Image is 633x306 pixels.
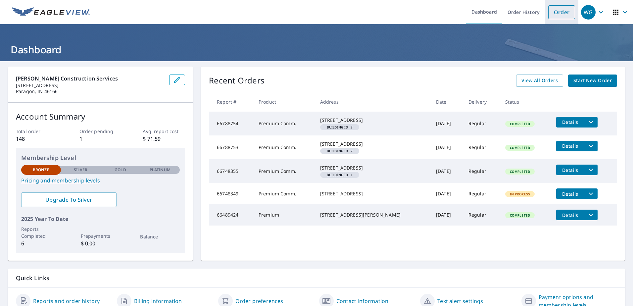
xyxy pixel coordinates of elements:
a: View All Orders [516,75,563,87]
p: 148 [16,135,58,143]
p: Membership Level [21,153,180,162]
div: [STREET_ADDRESS] [320,165,425,171]
p: Silver [74,167,88,173]
span: 3 [323,126,357,129]
span: In Process [506,192,534,196]
div: [STREET_ADDRESS] [320,117,425,124]
a: Billing information [134,297,182,305]
p: 1 [79,135,122,143]
button: filesDropdownBtn-66788753 [584,141,598,151]
p: Total order [16,128,58,135]
button: detailsBtn-66788753 [556,141,584,151]
th: Product [253,92,315,112]
p: 2025 Year To Date [21,215,180,223]
td: Regular [463,112,500,135]
p: Account Summary [16,111,185,123]
button: detailsBtn-66748349 [556,188,584,199]
span: Completed [506,145,534,150]
h1: Dashboard [8,43,625,56]
p: Recent Orders [209,75,265,87]
p: Prepayments [81,232,121,239]
em: Building ID [327,173,348,177]
button: filesDropdownBtn-66748349 [584,188,598,199]
span: Details [560,143,580,149]
span: Completed [506,213,534,218]
a: Reports and order history [33,297,100,305]
span: Details [560,119,580,125]
span: Completed [506,122,534,126]
p: Balance [140,233,180,240]
td: Premium Comm. [253,159,315,183]
td: [DATE] [431,159,463,183]
th: Delivery [463,92,500,112]
p: Platinum [150,167,170,173]
a: Text alert settings [437,297,483,305]
td: 66748349 [209,183,253,204]
td: [DATE] [431,135,463,159]
p: [PERSON_NAME] Construction Services [16,75,164,82]
a: Upgrade To Silver [21,192,117,207]
th: Address [315,92,431,112]
button: filesDropdownBtn-66788754 [584,117,598,127]
a: Pricing and membership levels [21,177,180,184]
div: [STREET_ADDRESS] [320,190,425,197]
img: EV Logo [12,7,90,17]
td: Regular [463,159,500,183]
button: filesDropdownBtn-66489424 [584,210,598,220]
p: Bronze [33,167,49,173]
span: Start New Order [573,76,612,85]
td: 66489424 [209,204,253,226]
em: Building ID [327,126,348,129]
span: Upgrade To Silver [26,196,111,203]
p: [STREET_ADDRESS] [16,82,164,88]
p: Reports Completed [21,226,61,239]
p: $ 71.59 [143,135,185,143]
div: WG [581,5,596,20]
span: Details [560,167,580,173]
span: 1 [323,173,357,177]
span: View All Orders [521,76,558,85]
button: detailsBtn-66489424 [556,210,584,220]
td: [DATE] [431,204,463,226]
em: Building ID [327,149,348,153]
td: Regular [463,183,500,204]
div: [STREET_ADDRESS][PERSON_NAME] [320,212,425,218]
td: Regular [463,204,500,226]
td: Regular [463,135,500,159]
p: $ 0.00 [81,239,121,247]
td: Premium Comm. [253,183,315,204]
span: Details [560,191,580,197]
p: Avg. report cost [143,128,185,135]
a: Order [548,5,575,19]
a: Start New Order [568,75,617,87]
td: 66788754 [209,112,253,135]
button: detailsBtn-66748355 [556,165,584,175]
th: Status [500,92,551,112]
th: Report # [209,92,253,112]
td: [DATE] [431,183,463,204]
td: 66748355 [209,159,253,183]
p: Gold [115,167,126,173]
td: [DATE] [431,112,463,135]
button: detailsBtn-66788754 [556,117,584,127]
td: Premium [253,204,315,226]
span: Completed [506,169,534,174]
button: filesDropdownBtn-66748355 [584,165,598,175]
td: Premium Comm. [253,135,315,159]
td: 66788753 [209,135,253,159]
p: Order pending [79,128,122,135]
a: Contact information [336,297,388,305]
span: Details [560,212,580,218]
p: Paragon, IN 46166 [16,88,164,94]
div: [STREET_ADDRESS] [320,141,425,147]
p: 6 [21,239,61,247]
span: 2 [323,149,357,153]
th: Date [431,92,463,112]
a: Order preferences [235,297,283,305]
p: Quick Links [16,274,617,282]
td: Premium Comm. [253,112,315,135]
